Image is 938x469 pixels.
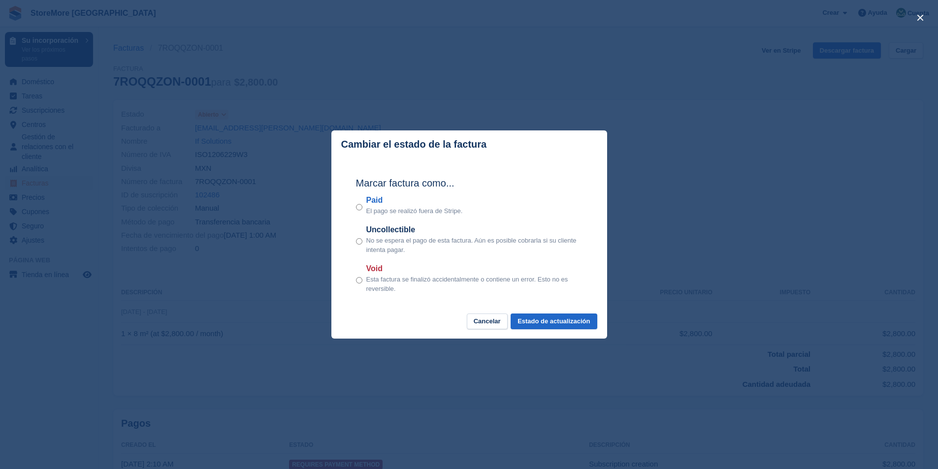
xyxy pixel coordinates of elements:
[366,236,582,255] p: No se espera el pago de esta factura. Aún es posible cobrarla si su cliente intenta pagar.
[511,313,597,330] button: Estado de actualización
[356,176,582,190] h2: Marcar factura como...
[912,10,928,26] button: close
[366,275,582,294] p: Esta factura se finalizó accidentalmente o contiene un error. Esto no es reversible.
[341,139,487,150] p: Cambiar el estado de la factura
[366,206,463,216] p: El pago se realizó fuera de Stripe.
[467,313,508,330] button: Cancelar
[366,224,582,236] label: Uncollectible
[366,194,463,206] label: Paid
[366,263,582,275] label: Void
